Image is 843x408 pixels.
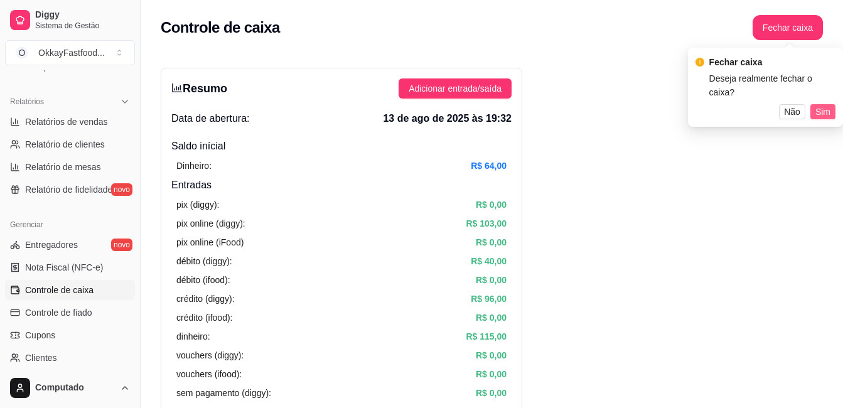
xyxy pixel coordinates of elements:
[176,217,245,230] article: pix online (diggy):
[5,257,135,277] a: Nota Fiscal (NFC-e)
[709,55,835,69] div: Fechar caixa
[815,105,830,119] span: Sim
[25,306,92,319] span: Controle de fiado
[476,273,507,287] article: R$ 0,00
[25,284,94,296] span: Controle de caixa
[16,46,28,59] span: O
[5,303,135,323] a: Controle de fiado
[399,78,512,99] button: Adicionar entrada/saída
[5,280,135,300] a: Controle de caixa
[10,97,44,107] span: Relatórios
[25,239,78,251] span: Entregadores
[171,139,512,154] h4: Saldo inícial
[5,157,135,177] a: Relatório de mesas
[161,18,280,38] h2: Controle de caixa
[5,112,135,132] a: Relatórios de vendas
[35,9,130,21] span: Diggy
[176,311,232,325] article: crédito (ifood):
[176,292,235,306] article: crédito (diggy):
[25,183,112,196] span: Relatório de fidelidade
[409,82,502,95] span: Adicionar entrada/saída
[176,273,230,287] article: débito (ifood):
[176,367,242,381] article: vouchers (ifood):
[176,159,212,173] article: Dinheiro:
[5,348,135,368] a: Clientes
[5,180,135,200] a: Relatório de fidelidadenovo
[471,159,507,173] article: R$ 64,00
[476,386,507,400] article: R$ 0,00
[471,254,507,268] article: R$ 40,00
[5,235,135,255] a: Entregadoresnovo
[176,235,244,249] article: pix online (iFood)
[25,261,103,274] span: Nota Fiscal (NFC-e)
[35,382,115,394] span: Computado
[5,134,135,154] a: Relatório de clientes
[784,105,800,119] span: Não
[176,330,210,343] article: dinheiro:
[753,15,823,40] button: Fechar caixa
[25,161,101,173] span: Relatório de mesas
[466,330,507,343] article: R$ 115,00
[176,198,219,212] article: pix (diggy):
[176,348,244,362] article: vouchers (diggy):
[25,352,57,364] span: Clientes
[171,111,250,126] span: Data de abertura:
[5,325,135,345] a: Cupons
[476,311,507,325] article: R$ 0,00
[709,72,835,99] div: Deseja realmente fechar o caixa?
[171,82,183,94] span: bar-chart
[5,215,135,235] div: Gerenciar
[476,235,507,249] article: R$ 0,00
[476,198,507,212] article: R$ 0,00
[476,348,507,362] article: R$ 0,00
[25,329,55,341] span: Cupons
[5,373,135,403] button: Computado
[810,104,835,119] button: Sim
[471,292,507,306] article: R$ 96,00
[38,46,105,59] div: OkkayFastfood ...
[779,104,805,119] button: Não
[466,217,507,230] article: R$ 103,00
[25,138,105,151] span: Relatório de clientes
[5,5,135,35] a: DiggySistema de Gestão
[383,111,512,126] span: 13 de ago de 2025 às 19:32
[25,115,108,128] span: Relatórios de vendas
[171,80,227,97] h3: Resumo
[171,178,512,193] h4: Entradas
[176,254,232,268] article: débito (diggy):
[695,58,704,67] span: exclamation-circle
[35,21,130,31] span: Sistema de Gestão
[476,367,507,381] article: R$ 0,00
[176,386,271,400] article: sem pagamento (diggy):
[5,40,135,65] button: Select a team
